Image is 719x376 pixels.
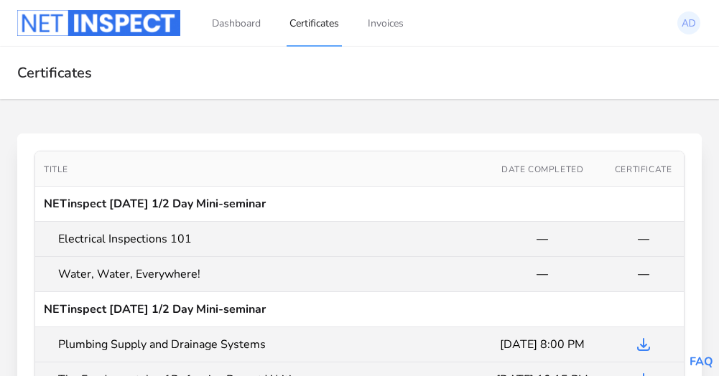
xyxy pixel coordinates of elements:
[35,327,482,362] td: Plumbing Supply and Drainage Systems
[35,187,684,222] td: NETinspect [DATE] 1/2 Day Mini-seminar
[482,257,603,292] td: —
[17,10,180,36] img: Logo
[677,11,700,34] img: Angelo DePersiis
[615,164,672,175] span: Certificate
[603,222,684,256] td: —
[501,164,583,175] span: Date Completed
[482,222,603,257] td: —
[17,64,702,82] h2: Certificates
[603,257,684,291] td: —
[35,292,684,327] td: NETinspect [DATE] 1/2 Day Mini-seminar
[690,354,713,370] a: FAQ
[35,257,482,292] td: Water, Water, Everywhere!
[482,327,603,362] td: [DATE] 8:00 PM
[35,222,482,257] td: Electrical Inspections 101
[44,164,68,175] span: Title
